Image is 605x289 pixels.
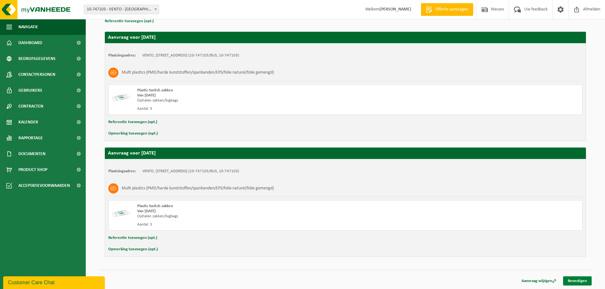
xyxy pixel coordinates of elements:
[18,35,42,51] span: Dashboard
[137,106,371,111] div: Aantal: 3
[421,3,473,16] a: Offerte aanvragen
[137,209,156,213] strong: Van [DATE]
[142,53,239,58] td: VENTO, [STREET_ADDRESS] (10-747103/BUS, 10-747103)
[3,275,106,289] iframe: chat widget
[517,276,561,286] a: Aanvraag wijzigen
[108,245,158,253] button: Opmerking toevoegen (opt.)
[108,35,156,40] strong: Aanvraag voor [DATE]
[112,88,131,107] img: LP-SK-00500-LPE-16.png
[122,68,274,78] h3: Multi plastics (PMD/harde kunststoffen/spanbanden/EPS/folie naturel/folie gemengd)
[84,5,159,14] span: 10-747103 - VENTO - OUDENAARDE
[137,204,173,208] span: Plastic Switch zakken
[18,146,45,162] span: Documenten
[108,118,157,126] button: Referentie toevoegen (opt.)
[142,169,239,174] td: VENTO, [STREET_ADDRESS] (10-747103/BUS, 10-747103)
[18,178,70,194] span: Acceptatievoorwaarden
[108,169,136,173] strong: Plaatsingsadres:
[137,93,156,97] strong: Van [DATE]
[18,130,43,146] span: Rapportage
[18,114,38,130] span: Kalender
[112,204,131,223] img: LP-SK-00500-LPE-16.png
[108,234,157,242] button: Referentie toevoegen (opt.)
[108,151,156,156] strong: Aanvraag voor [DATE]
[18,19,38,35] span: Navigatie
[137,88,173,92] span: Plastic Switch zakken
[105,17,154,25] button: Referentie toevoegen (opt.)
[137,214,371,219] div: Ophalen zakken/bigbags
[108,129,158,138] button: Opmerking toevoegen (opt.)
[137,222,371,227] div: Aantal: 3
[108,53,136,57] strong: Plaatsingsadres:
[122,183,274,194] h3: Multi plastics (PMD/harde kunststoffen/spanbanden/EPS/folie naturel/folie gemengd)
[18,67,55,82] span: Contactpersonen
[18,98,43,114] span: Contracten
[137,98,371,103] div: Ophalen zakken/bigbags
[563,276,592,286] a: Bevestigen
[380,7,411,12] strong: [PERSON_NAME]
[434,6,470,13] span: Offerte aanvragen
[18,51,56,67] span: Bedrijfsgegevens
[18,162,47,178] span: Product Shop
[18,82,42,98] span: Gebruikers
